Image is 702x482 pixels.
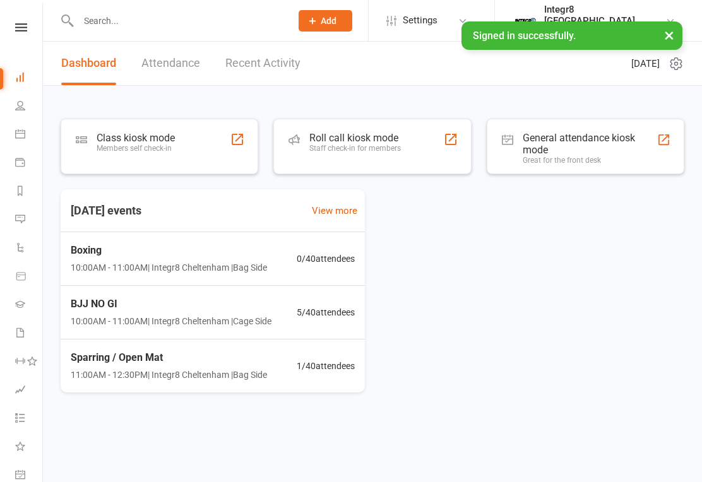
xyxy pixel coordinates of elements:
span: 0 / 40 attendees [297,252,355,266]
span: Signed in successfully. [473,30,576,42]
a: Attendance [141,42,200,85]
span: 5 / 40 attendees [297,305,355,319]
div: Roll call kiosk mode [309,132,401,144]
input: Search... [74,12,282,30]
span: 10:00AM - 11:00AM | Integr8 Cheltenham | Bag Side [71,261,267,274]
span: Settings [403,6,437,35]
div: Integr8 [GEOGRAPHIC_DATA] [544,4,665,26]
img: thumb_image1744271085.png [513,8,538,33]
div: General attendance kiosk mode [523,132,657,156]
button: Add [299,10,352,32]
button: × [658,21,681,49]
div: Class kiosk mode [97,132,175,144]
span: Sparring / Open Mat [71,350,267,366]
div: Staff check-in for members [309,144,401,153]
span: BJJ NO GI [71,296,271,312]
span: 11:00AM - 12:30PM | Integr8 Cheltenham | Bag Side [71,368,267,382]
a: What's New [15,433,44,462]
a: Assessments [15,377,44,405]
a: Reports [15,178,44,206]
a: Dashboard [61,42,116,85]
a: Dashboard [15,64,44,93]
a: People [15,93,44,121]
span: Boxing [71,242,267,259]
a: Payments [15,150,44,178]
a: Product Sales [15,263,44,291]
span: 1 / 40 attendees [297,359,355,373]
a: Recent Activity [225,42,300,85]
span: [DATE] [631,56,660,71]
a: View more [312,203,357,218]
span: Add [321,16,336,26]
div: Great for the front desk [523,156,657,165]
span: 10:00AM - 11:00AM | Integr8 Cheltenham | Cage Side [71,314,271,328]
a: Calendar [15,121,44,150]
div: Members self check-in [97,144,175,153]
h3: [DATE] events [61,199,152,222]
